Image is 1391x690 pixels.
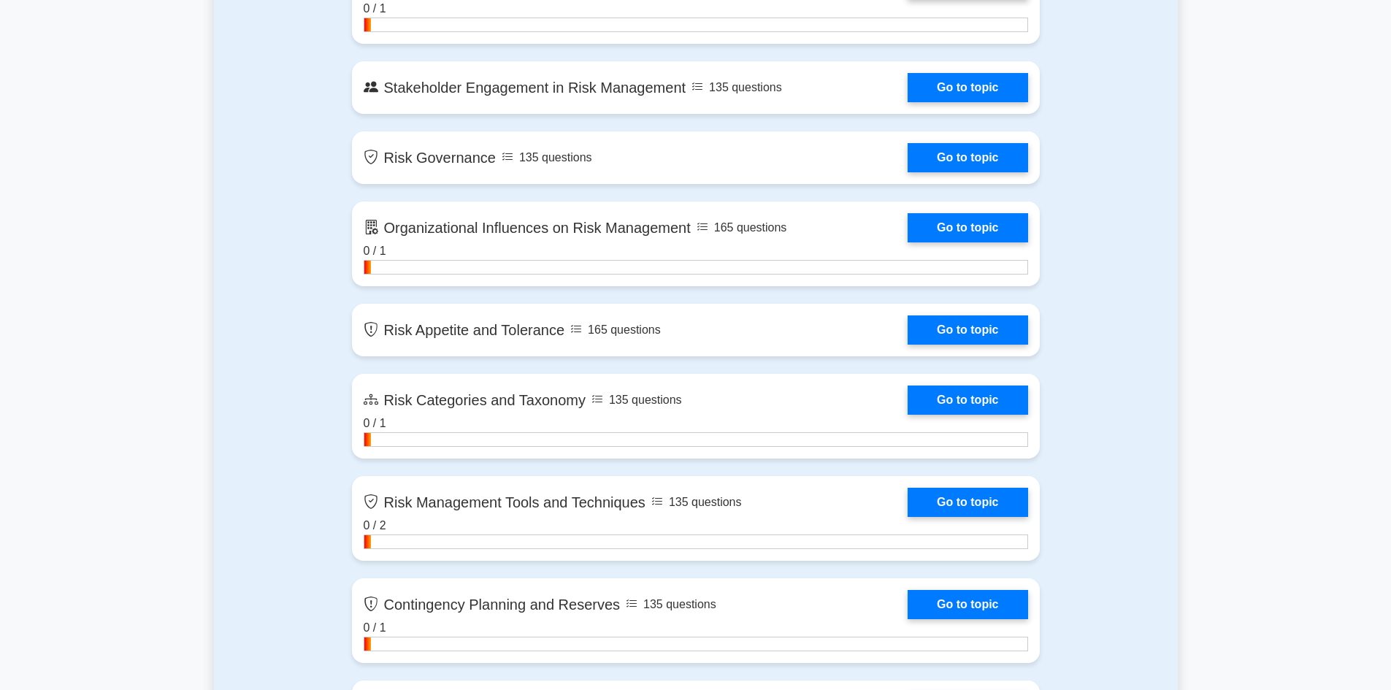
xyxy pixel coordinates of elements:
[908,488,1027,517] a: Go to topic
[908,315,1027,345] a: Go to topic
[908,143,1027,172] a: Go to topic
[908,213,1027,242] a: Go to topic
[908,386,1027,415] a: Go to topic
[908,73,1027,102] a: Go to topic
[908,590,1027,619] a: Go to topic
